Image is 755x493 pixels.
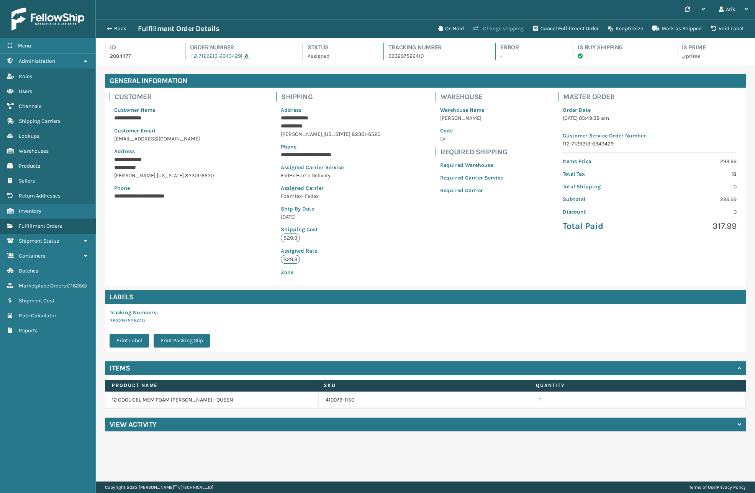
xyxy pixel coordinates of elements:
[440,106,503,114] p: Warehouse Name
[110,52,171,60] p: 2084477
[110,364,130,373] h4: Items
[114,184,221,192] p: Phone
[563,92,741,101] h4: Master Order
[281,107,301,113] span: Address
[563,208,645,216] p: Discount
[440,135,503,143] p: LV
[112,382,310,389] label: Product Name
[110,309,158,316] span: Tracking Numbers :
[281,233,300,242] p: $29.3
[528,21,603,36] button: Cancel Fulfillment Order
[281,184,380,192] p: Assigned Carrier
[323,131,350,137] span: [US_STATE]
[500,52,559,60] p: -
[438,26,443,31] i: On Hold
[532,392,746,408] td: 1
[19,58,55,64] span: Administration
[19,193,61,199] span: Return Addresses
[114,127,221,135] p: Customer Email
[473,26,478,31] i: Change shipping
[388,43,482,52] h4: Tracking Number
[19,73,32,80] span: Roles
[281,255,300,264] p: $29.3
[468,21,528,36] button: Change shipping
[19,163,40,169] span: Products
[110,420,157,429] h4: View Activity
[563,114,737,122] p: [DATE] 05:49:38 am
[654,208,737,216] p: 0
[19,103,41,109] span: Channels
[11,8,84,31] img: logo
[105,392,319,408] td: 12 COOL GEL MEM FOAM [PERSON_NAME] - QUEEN
[115,92,226,101] h4: Customer
[388,52,482,60] p: 393297526410
[281,192,380,200] p: Foamtex- Fedex
[536,382,734,389] label: Quantity
[563,195,645,203] p: Subtotal
[281,163,380,171] p: Assigned Carrier Service
[105,290,746,304] h4: Labels
[281,143,380,151] p: Phone
[105,74,746,88] h4: General Information
[19,253,45,259] span: Containers
[717,485,746,490] a: Privacy Policy
[281,247,380,255] p: Assigned Rate
[578,43,663,52] h4: Is Buy Shipping
[138,24,219,33] h3: Fulfillment Order Details
[19,223,62,229] span: Fulfillment Orders
[156,172,157,179] span: ,
[654,157,737,165] p: 299.99
[185,172,214,179] span: 82301-6520
[19,268,38,274] span: Batches
[563,132,737,140] p: Customer Service Order Number
[190,53,241,59] a: 112-7129213-6943429
[19,148,49,154] span: Warehouses
[241,53,249,59] a: |
[440,161,503,169] p: Required Warehouse
[281,205,380,213] p: Ship By Date
[563,170,645,178] p: Total Tax
[563,140,737,148] p: 112-7129213-6943429
[706,21,748,36] button: Void Label
[689,485,716,490] a: Terms of Use
[103,25,138,32] button: Back
[110,43,171,52] h4: Id
[440,127,503,135] p: Code
[19,118,61,124] span: Shipping Carriers
[281,213,380,221] p: [DATE]
[67,282,87,289] span: ( 116255 )
[563,106,737,114] p: Order Date
[654,220,737,232] p: 317.99
[654,170,737,178] p: 18
[19,282,66,289] span: Marketplace Orders
[19,208,41,214] span: Inventory
[440,186,503,194] p: Required Carrier
[18,42,31,49] span: Menu
[114,106,221,114] p: Customer Name
[19,178,35,184] span: Sellers
[19,297,54,304] span: Shipment Cost
[281,171,380,180] p: FedEx Home Delivery
[308,52,370,60] p: Assigned
[682,43,746,52] h4: Is Prime
[608,26,613,32] i: Reoptimize
[114,148,135,155] span: Address
[322,131,323,137] span: ,
[105,482,213,493] p: Copyright 2023 [PERSON_NAME]™ v [TECHNICAL_ID]
[648,21,706,36] button: Mark as Shipped
[654,195,737,203] p: 299.99
[441,92,508,101] h4: Warehouse
[434,21,468,36] button: On Hold
[19,312,56,319] span: Rate Calculator
[281,225,380,233] p: Shipping Cost
[110,317,145,324] a: 393297526410
[241,53,242,59] span: |
[157,172,184,179] span: [US_STATE]
[110,334,149,348] button: Print Label
[533,26,538,31] i: Cancel Fulfillment Order
[190,43,289,52] h4: Order Number
[500,43,559,52] h4: Error
[154,334,210,348] button: Print Packing Slip
[440,114,503,122] p: [PERSON_NAME]
[711,26,716,31] i: VOIDLABEL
